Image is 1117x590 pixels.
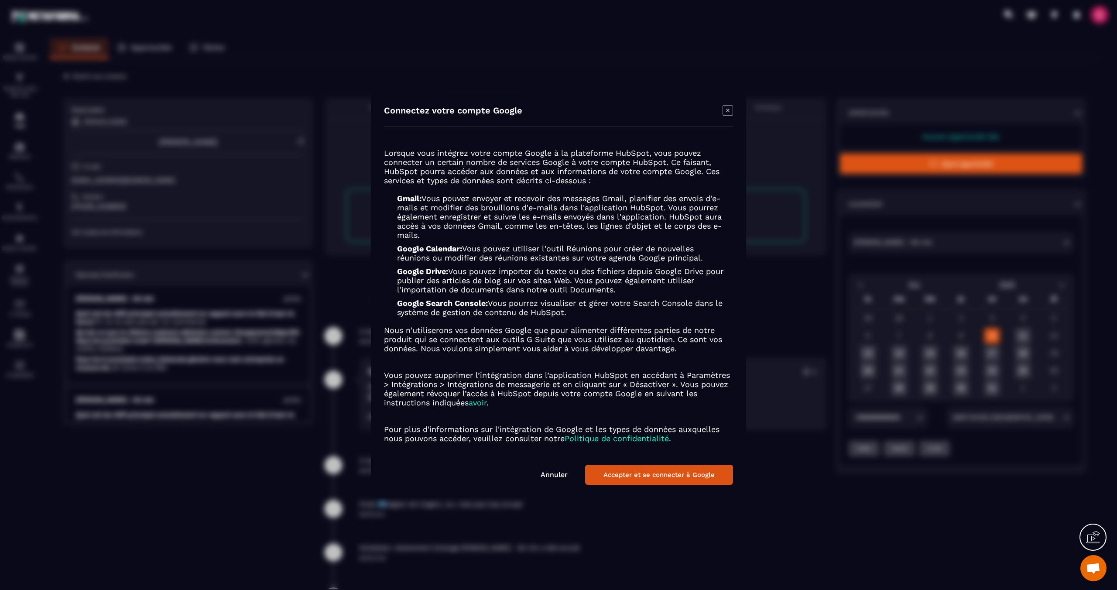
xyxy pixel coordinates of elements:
[469,398,487,407] span: avoir
[541,470,568,479] a: Annuler
[397,267,723,294] span: Vous pouvez importer du texte ou des fichiers depuis Google Drive pour publier des articles de bl...
[397,194,724,240] p: Gmail:
[585,465,733,485] button: Accepter et se connecter à Google
[384,370,733,407] p: Vous pouvez supprimer l’intégration dans l’application HubSpot en accédant à Paramètres > Intégra...
[1080,555,1107,581] div: Ouvrir le chat
[565,434,669,443] span: Politique de confidentialité
[397,244,724,262] p: Google Calendar:
[384,148,733,185] p: Lorsque vous intégrez votre compte Google à la plateforme HubSpot, vous pouvez connecter un certa...
[397,244,703,262] span: Vous pouvez utiliser l'outil Réunions pour créer de nouvelles réunions ou modifier des réunions e...
[397,267,724,294] p: Google Drive:
[397,298,724,317] p: Google Search Console:
[384,425,733,443] p: Pour plus d'informations sur l'intégration de Google et les types de données auxquelles nous pouv...
[397,298,723,317] span: Vous pourrez visualiser et gérer votre Search Console dans le système de gestion de contenu de Hu...
[397,194,722,240] span: Vous pouvez envoyer et recevoir des messages Gmail, planifier des envois d'e-mails et modifier de...
[384,326,733,353] p: Nous n'utiliserons vos données Google que pour alimenter différentes parties de notre produit qui...
[384,105,522,117] h4: Connectez votre compte Google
